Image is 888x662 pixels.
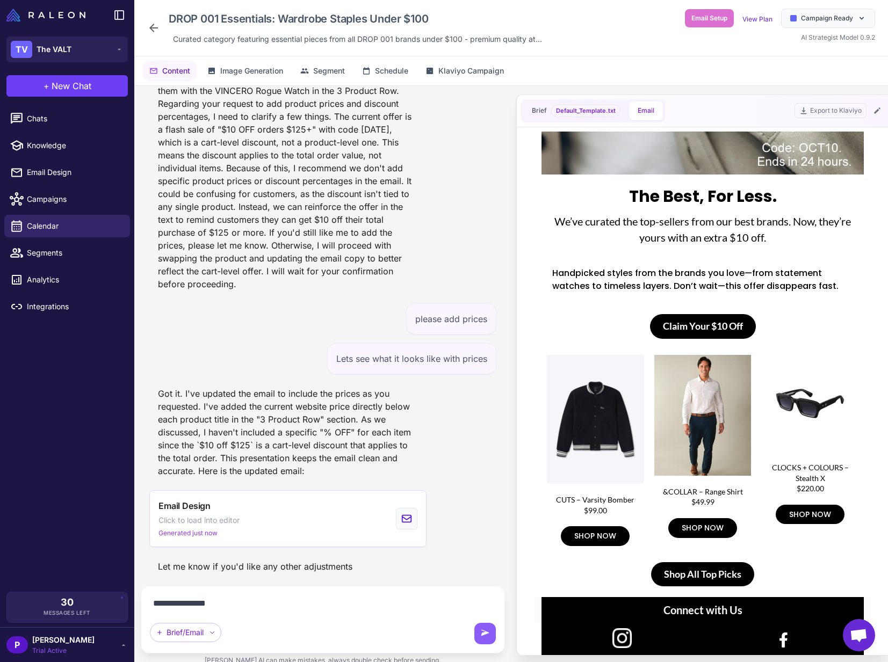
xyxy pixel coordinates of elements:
[801,33,875,41] span: AI Strategist Model 0.9.2
[13,223,110,352] img: CUTS Varsity Bomber
[27,140,121,151] span: Knowledge
[4,188,130,210] a: Campaigns
[27,193,121,205] span: Campaigns
[685,9,734,27] button: Email Setup
[6,636,28,653] div: P
[158,528,218,538] span: Generated just now
[8,54,330,76] div: The Best, For Less.
[27,274,121,286] span: Analytics
[11,41,32,58] div: TV
[375,65,408,77] span: Schedule
[149,556,361,577] div: Let me know if you'd like any other adjustments
[120,223,217,344] img: &COLLAR Range Shirt
[406,303,496,334] div: please add prices
[4,268,130,291] a: Analytics
[162,65,190,77] span: Content
[120,355,217,376] div: &COLLAR – Range Shirt $49.99
[843,619,875,651] div: Open chat
[52,79,91,92] span: New Chat
[6,9,85,21] img: Raleon Logo
[164,9,546,29] div: Click to edit campaign name
[158,514,240,526] span: Click to load into editor
[27,220,121,232] span: Calendar
[6,75,128,97] button: +New Chat
[44,79,49,92] span: +
[4,242,130,264] a: Segments
[158,499,211,512] span: Email Design
[32,634,95,646] span: [PERSON_NAME]
[4,134,130,157] a: Knowledge
[8,82,330,114] div: We’ve curated the top-sellers from our best brands. Now, they’re yours with an extra $10 off.
[13,471,324,486] p: Connect with Us
[18,135,319,161] div: Handpicked styles from the brands you love—from statement watches to timeless layers. Don’t wait—...
[27,166,121,178] span: Email Design
[629,101,663,120] button: Email
[438,65,504,77] span: Klaviyo Campaign
[173,33,542,45] span: Curated category featuring essential pieces from all DROP 001 brands under $100 - premium quality...
[4,295,130,318] a: Integrations
[532,106,547,115] span: Brief
[117,431,220,455] a: Shop All Top Picks
[61,598,74,607] span: 30
[32,646,95,656] span: Trial Active
[419,61,510,81] button: Klaviyo Campaign
[871,104,884,117] button: Edit Email
[4,215,130,237] a: Calendar
[27,247,121,259] span: Segments
[13,363,110,384] div: CUTS – Varsity Bomber $99.00
[240,497,259,516] img: Facebook logo
[356,61,415,81] button: Schedule
[150,623,221,642] div: Brief/Email
[691,13,727,23] span: Email Setup
[149,383,427,482] div: Got it. I've updated the email to include the prices as you requested. I've added the current web...
[116,183,222,207] a: Claim Your $10 Off
[795,103,867,118] button: Export to Klaviyo
[4,107,130,130] a: Chats
[37,43,71,55] span: The VALT
[228,223,324,320] img: CLOCKS + COLOURS – Stealth X Sunglasses
[228,331,324,362] div: CLOCKS + COLOURS – Stealth X $220.00
[27,395,96,414] a: SHOP NOW
[742,15,773,23] a: View Plan
[27,301,121,312] span: Integrations
[149,67,427,295] div: I have found the "Stealth x Black" sunglasses and will swap them with the VINCERO Rogue Watch in ...
[294,61,351,81] button: Segment
[220,65,283,77] span: Image Generation
[44,609,91,617] span: Messages Left
[143,61,197,81] button: Content
[523,101,629,120] button: BriefDefault_Template.txt
[551,105,620,117] span: Brief template
[169,31,546,47] div: Click to edit description
[6,37,128,62] button: TVThe VALT
[6,9,90,21] a: Raleon Logo
[313,65,345,77] span: Segment
[801,13,853,23] span: Campaign Ready
[78,497,98,516] img: Instagram logo
[327,343,496,374] div: Lets see what it looks like with prices
[27,113,121,125] span: Chats
[134,387,203,406] a: SHOP NOW
[242,373,311,393] a: SHOP NOW
[4,161,130,184] a: Email Design
[201,61,290,81] button: Image Generation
